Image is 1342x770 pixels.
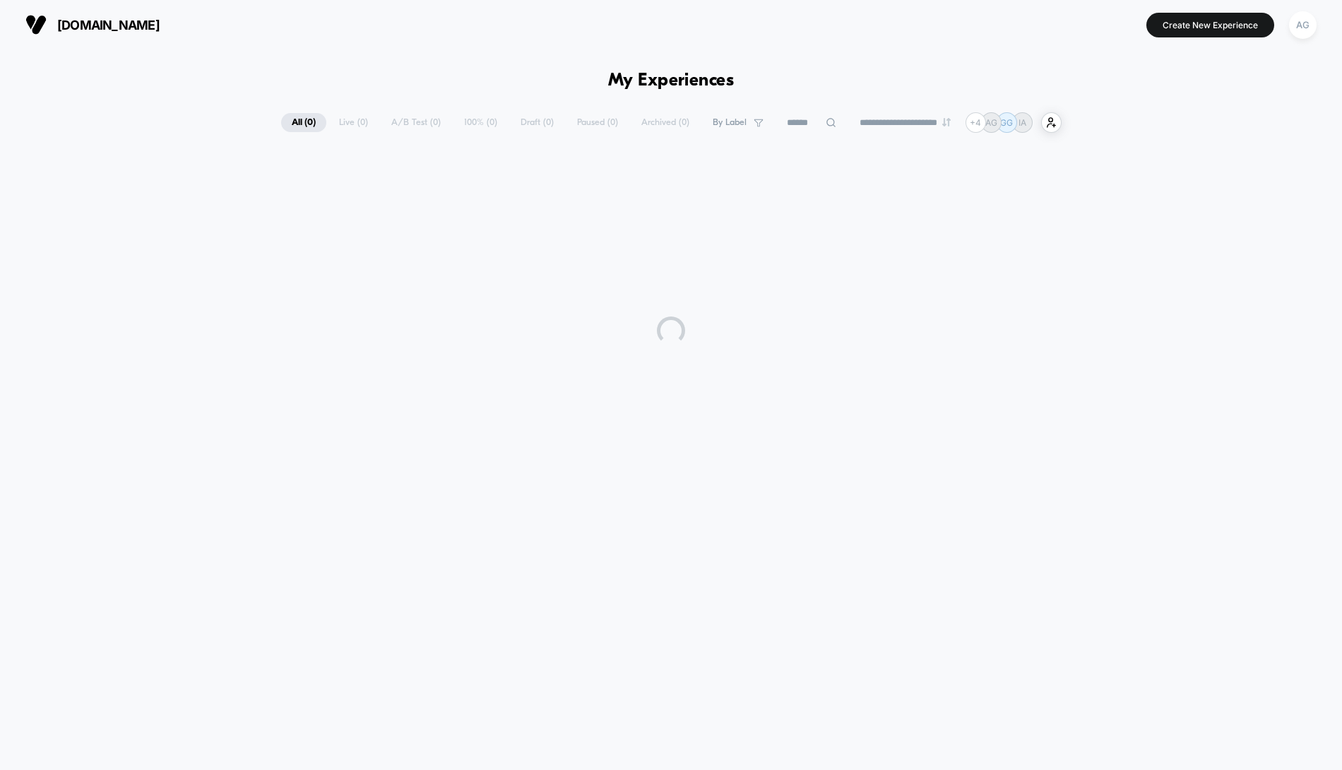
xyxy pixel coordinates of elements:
span: [DOMAIN_NAME] [57,18,160,32]
p: IA [1019,117,1026,128]
span: By Label [713,117,747,128]
div: AG [1289,11,1317,39]
h1: My Experiences [608,71,735,91]
button: [DOMAIN_NAME] [21,13,164,36]
img: end [942,118,951,126]
img: Visually logo [25,14,47,35]
div: + 4 [966,112,986,133]
button: Create New Experience [1146,13,1274,37]
button: AG [1285,11,1321,40]
p: GG [1000,117,1013,128]
p: AG [985,117,997,128]
span: All ( 0 ) [281,113,326,132]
